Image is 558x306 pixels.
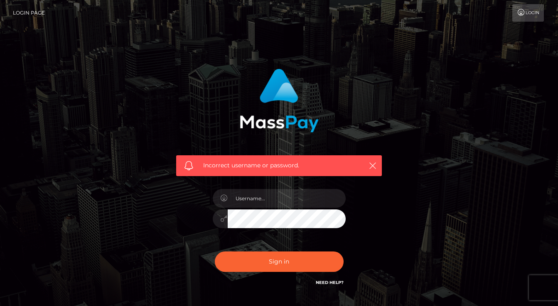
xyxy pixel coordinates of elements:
[228,189,346,208] input: Username...
[215,251,344,272] button: Sign in
[203,161,355,170] span: Incorrect username or password.
[240,69,319,132] img: MassPay Login
[13,4,45,22] a: Login Page
[512,4,544,22] a: Login
[316,280,344,285] a: Need Help?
